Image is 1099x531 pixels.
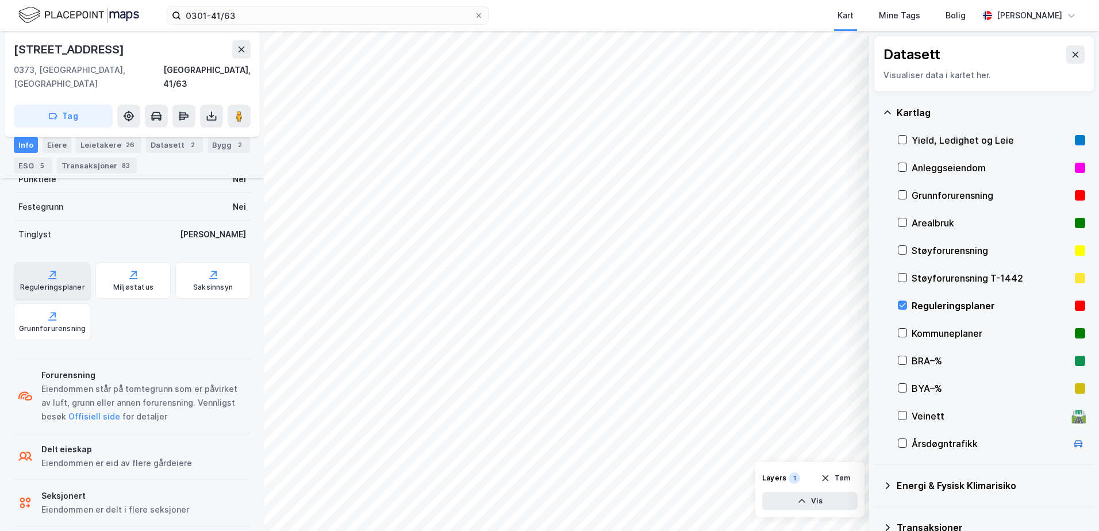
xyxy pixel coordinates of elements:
[897,106,1085,120] div: Kartlag
[946,9,966,22] div: Bolig
[14,105,113,128] button: Tag
[14,63,163,91] div: 0373, [GEOGRAPHIC_DATA], [GEOGRAPHIC_DATA]
[18,228,51,241] div: Tinglyst
[36,160,48,171] div: 5
[14,40,126,59] div: [STREET_ADDRESS]
[120,160,132,171] div: 83
[43,137,71,153] div: Eiere
[181,7,474,24] input: Søk på adresse, matrikkel, gårdeiere, leietakere eller personer
[1042,476,1099,531] iframe: Chat Widget
[18,5,139,25] img: logo.f888ab2527a4732fd821a326f86c7f29.svg
[883,45,940,64] div: Datasett
[19,324,86,333] div: Grunnforurensning
[113,283,153,292] div: Miljøstatus
[912,244,1070,257] div: Støyforurensning
[14,137,38,153] div: Info
[180,228,246,241] div: [PERSON_NAME]
[20,283,85,292] div: Reguleringsplaner
[1071,409,1086,424] div: 🛣️
[912,437,1067,451] div: Årsdøgntrafikk
[233,200,246,214] div: Nei
[41,382,246,424] div: Eiendommen står på tomtegrunn som er påvirket av luft, grunn eller annen forurensning. Vennligst ...
[883,68,1085,82] div: Visualiser data i kartet her.
[789,472,800,484] div: 1
[41,489,189,503] div: Seksjonert
[837,9,854,22] div: Kart
[207,137,250,153] div: Bygg
[912,161,1070,175] div: Anleggseiendom
[879,9,920,22] div: Mine Tags
[41,442,192,456] div: Delt eieskap
[813,469,858,487] button: Tøm
[187,139,198,151] div: 2
[912,299,1070,313] div: Reguleringsplaner
[41,503,189,517] div: Eiendommen er delt i flere seksjoner
[146,137,203,153] div: Datasett
[163,63,251,91] div: [GEOGRAPHIC_DATA], 41/63
[897,479,1085,492] div: Energi & Fysisk Klimarisiko
[41,368,246,382] div: Forurensning
[14,157,52,174] div: ESG
[912,409,1067,423] div: Veinett
[912,133,1070,147] div: Yield, Ledighet og Leie
[193,283,233,292] div: Saksinnsyn
[233,172,246,186] div: Nei
[18,200,63,214] div: Festegrunn
[234,139,245,151] div: 2
[912,354,1070,368] div: BRA–%
[18,172,56,186] div: Punktleie
[912,382,1070,395] div: BYA–%
[1042,476,1099,531] div: Kontrollprogram for chat
[912,271,1070,285] div: Støyforurensning T-1442
[997,9,1062,22] div: [PERSON_NAME]
[76,137,141,153] div: Leietakere
[41,456,192,470] div: Eiendommen er eid av flere gårdeiere
[912,188,1070,202] div: Grunnforurensning
[912,216,1070,230] div: Arealbruk
[57,157,137,174] div: Transaksjoner
[124,139,137,151] div: 26
[762,492,858,510] button: Vis
[912,326,1070,340] div: Kommuneplaner
[762,474,786,483] div: Layers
